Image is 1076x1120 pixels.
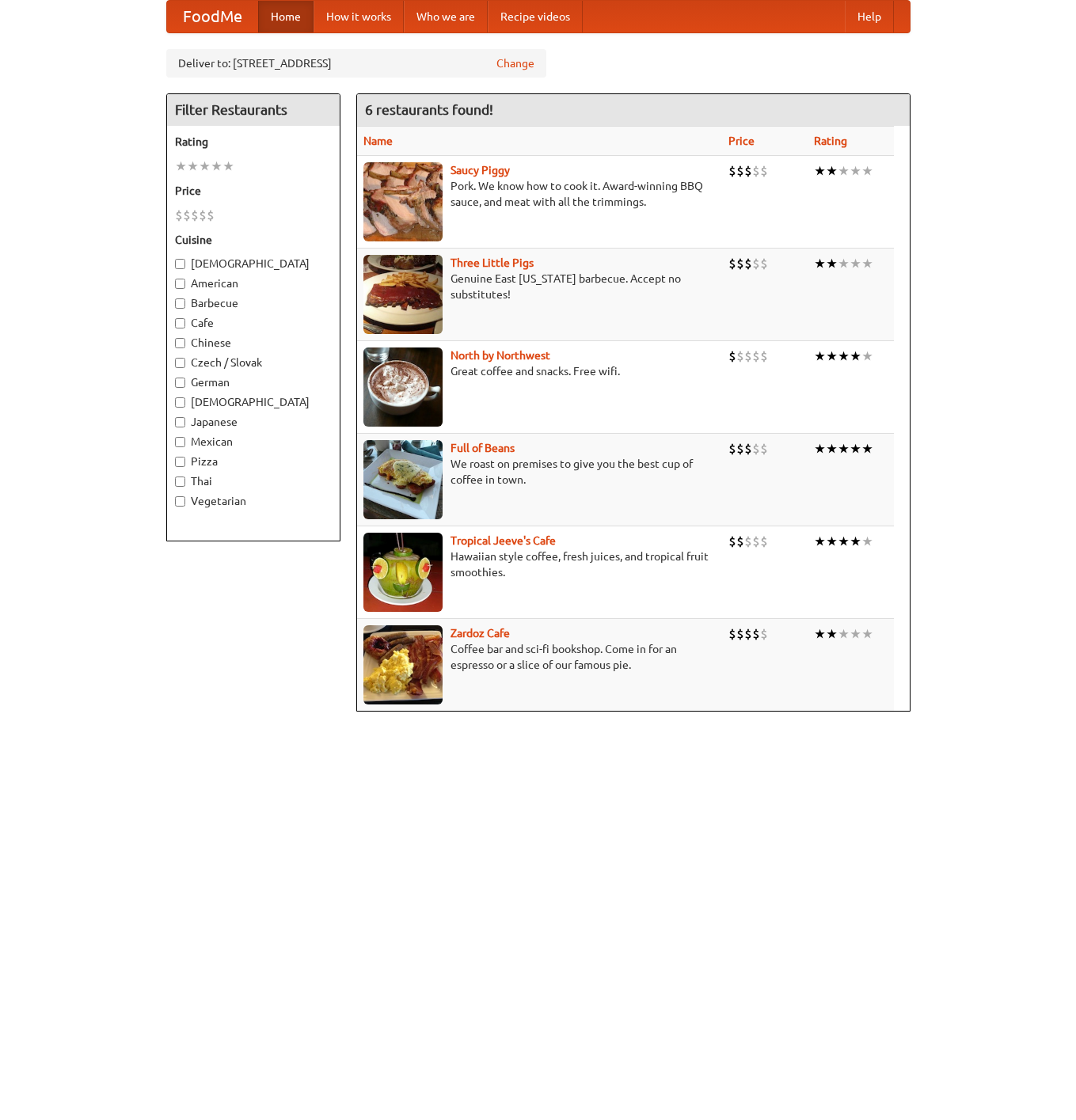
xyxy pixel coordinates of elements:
input: Japanese [175,417,185,427]
li: ★ [850,347,861,365]
a: Zardoz Cafe [451,627,510,640]
li: ★ [814,162,826,180]
li: ★ [826,440,838,457]
a: Tropical Jeeve's Cafe [451,534,556,547]
li: $ [744,347,752,365]
li: $ [744,162,752,180]
input: [DEMOGRAPHIC_DATA] [175,259,185,269]
label: American [175,275,332,291]
input: Vegetarian [175,496,185,507]
li: ★ [838,255,850,272]
li: ★ [814,533,826,550]
a: North by Northwest [451,349,550,362]
a: Change [496,55,534,71]
input: Czech / Slovak [175,358,185,368]
label: [DEMOGRAPHIC_DATA] [175,256,332,271]
h5: Cuisine [175,232,332,248]
li: $ [752,625,760,643]
li: $ [752,255,760,272]
a: Who we are [404,1,488,32]
li: ★ [826,162,838,180]
a: Home [258,1,314,32]
p: Genuine East [US_STATE] barbecue. Accept no substitutes! [363,271,717,302]
li: $ [736,347,744,365]
li: ★ [850,533,861,550]
li: ★ [814,625,826,643]
li: $ [760,162,768,180]
li: $ [744,255,752,272]
li: ★ [814,440,826,457]
img: north.jpg [363,347,443,427]
li: $ [752,162,760,180]
a: Full of Beans [451,442,515,454]
li: ★ [850,162,861,180]
a: FoodMe [167,1,258,32]
label: Vegetarian [175,493,332,509]
label: Pizza [175,454,332,469]
li: $ [728,625,736,643]
h5: Rating [175,134,332,150]
li: $ [752,347,760,365]
img: zardoz.jpg [363,625,443,704]
a: How it works [314,1,404,32]
li: ★ [861,255,873,272]
li: ★ [175,158,187,175]
li: ★ [850,625,861,643]
li: $ [744,440,752,457]
li: $ [736,440,744,457]
h4: Filter Restaurants [167,94,340,126]
li: $ [744,625,752,643]
a: Rating [814,135,847,147]
li: ★ [861,440,873,457]
label: German [175,374,332,390]
ng-pluralize: 6 restaurants found! [365,102,493,117]
li: ★ [838,625,850,643]
li: $ [728,162,736,180]
label: Mexican [175,434,332,450]
li: ★ [814,255,826,272]
img: beans.jpg [363,440,443,519]
label: Czech / Slovak [175,355,332,370]
li: ★ [211,158,222,175]
li: $ [760,625,768,643]
img: jeeves.jpg [363,533,443,612]
li: $ [728,255,736,272]
li: $ [728,440,736,457]
a: Price [728,135,755,147]
li: ★ [199,158,211,175]
input: Barbecue [175,298,185,309]
li: $ [736,162,744,180]
li: ★ [222,158,234,175]
li: ★ [838,440,850,457]
li: $ [736,533,744,550]
label: Japanese [175,414,332,430]
li: ★ [826,255,838,272]
input: Thai [175,476,185,487]
li: $ [760,440,768,457]
li: ★ [861,533,873,550]
li: $ [199,207,207,224]
p: Hawaiian style coffee, fresh juices, and tropical fruit smoothies. [363,549,717,580]
b: Saucy Piggy [451,164,510,177]
li: $ [752,533,760,550]
li: $ [744,533,752,550]
li: ★ [838,162,850,180]
li: $ [752,440,760,457]
label: Cafe [175,315,332,331]
p: Pork. We know how to cook it. Award-winning BBQ sauce, and meat with all the trimmings. [363,178,717,210]
li: ★ [826,533,838,550]
li: ★ [861,625,873,643]
li: ★ [838,347,850,365]
li: ★ [850,255,861,272]
li: ★ [826,347,838,365]
p: We roast on premises to give you the best cup of coffee in town. [363,456,717,488]
li: ★ [850,440,861,457]
li: ★ [861,162,873,180]
li: ★ [838,533,850,550]
li: $ [183,207,191,224]
li: $ [736,625,744,643]
input: American [175,279,185,289]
